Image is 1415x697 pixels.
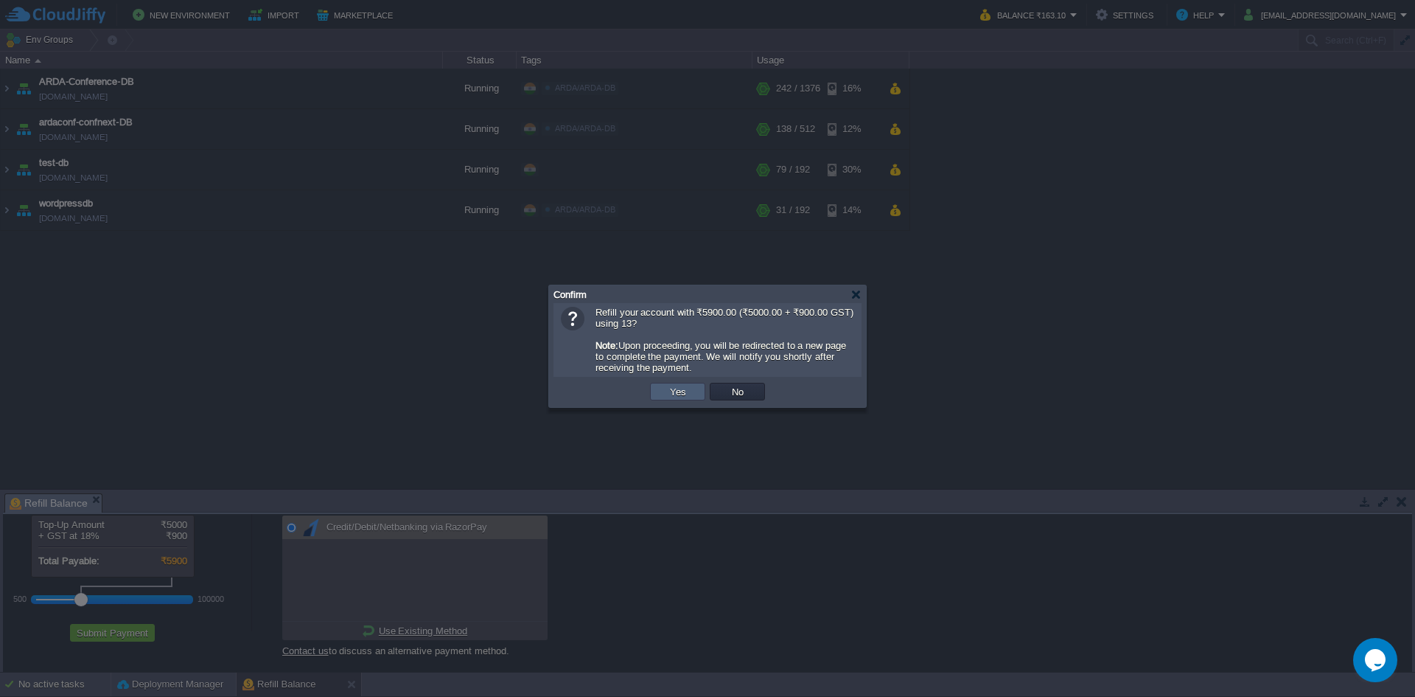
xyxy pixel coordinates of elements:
[595,340,618,351] b: Note:
[595,307,853,373] span: Refill your account with ₹5900.00 (₹5000.00 + ₹900.00 GST) using 13? Upon proceeding, you will be...
[665,385,691,398] button: Yes
[553,289,587,300] span: Confirm
[727,385,748,398] button: No
[1353,638,1400,682] iframe: chat widget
